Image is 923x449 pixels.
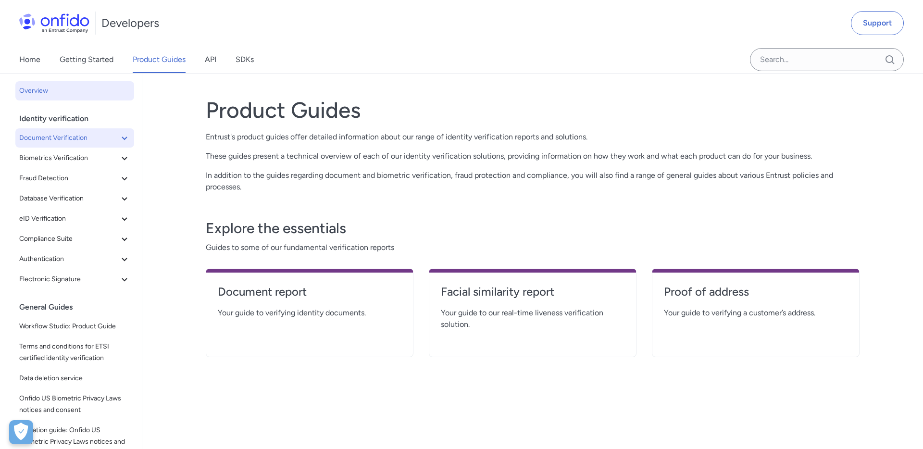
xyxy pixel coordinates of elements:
[19,46,40,73] a: Home
[15,389,134,420] a: Onfido US Biometric Privacy Laws notices and consent
[19,85,130,97] span: Overview
[15,249,134,269] button: Authentication
[15,128,134,148] button: Document Verification
[206,242,860,253] span: Guides to some of our fundamental verification reports
[19,132,119,144] span: Document Verification
[206,97,860,124] h1: Product Guides
[441,284,624,307] a: Facial similarity report
[19,341,130,364] span: Terms and conditions for ETSI certified identity verification
[15,270,134,289] button: Electronic Signature
[206,170,860,193] p: In addition to the guides regarding document and biometric verification, fraud protection and com...
[9,420,33,444] button: Open Preferences
[19,213,119,224] span: eID Verification
[218,284,401,299] h4: Document report
[441,284,624,299] h4: Facial similarity report
[15,229,134,249] button: Compliance Suite
[19,233,119,245] span: Compliance Suite
[750,48,904,71] input: Onfido search input field
[218,307,401,319] span: Your guide to verifying identity documents.
[19,373,130,384] span: Data deletion service
[9,420,33,444] div: Cookie Preferences
[15,317,134,336] a: Workflow Studio: Product Guide
[19,393,130,416] span: Onfido US Biometric Privacy Laws notices and consent
[851,11,904,35] a: Support
[19,109,138,128] div: Identity verification
[15,337,134,368] a: Terms and conditions for ETSI certified identity verification
[19,274,119,285] span: Electronic Signature
[19,193,119,204] span: Database Verification
[664,307,848,319] span: Your guide to verifying a customer’s address.
[664,284,848,307] a: Proof of address
[205,46,216,73] a: API
[441,307,624,330] span: Your guide to our real-time liveness verification solution.
[19,253,119,265] span: Authentication
[664,284,848,299] h4: Proof of address
[19,298,138,317] div: General Guides
[15,209,134,228] button: eID Verification
[15,81,134,100] a: Overview
[206,219,860,238] h3: Explore the essentials
[15,169,134,188] button: Fraud Detection
[206,150,860,162] p: These guides present a technical overview of each of our identity verification solutions, providi...
[236,46,254,73] a: SDKs
[60,46,113,73] a: Getting Started
[15,149,134,168] button: Biometrics Verification
[101,15,159,31] h1: Developers
[15,369,134,388] a: Data deletion service
[19,173,119,184] span: Fraud Detection
[206,131,860,143] p: Entrust's product guides offer detailed information about our range of identity verification repo...
[133,46,186,73] a: Product Guides
[15,189,134,208] button: Database Verification
[19,13,89,33] img: Onfido Logo
[19,321,130,332] span: Workflow Studio: Product Guide
[218,284,401,307] a: Document report
[19,152,119,164] span: Biometrics Verification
